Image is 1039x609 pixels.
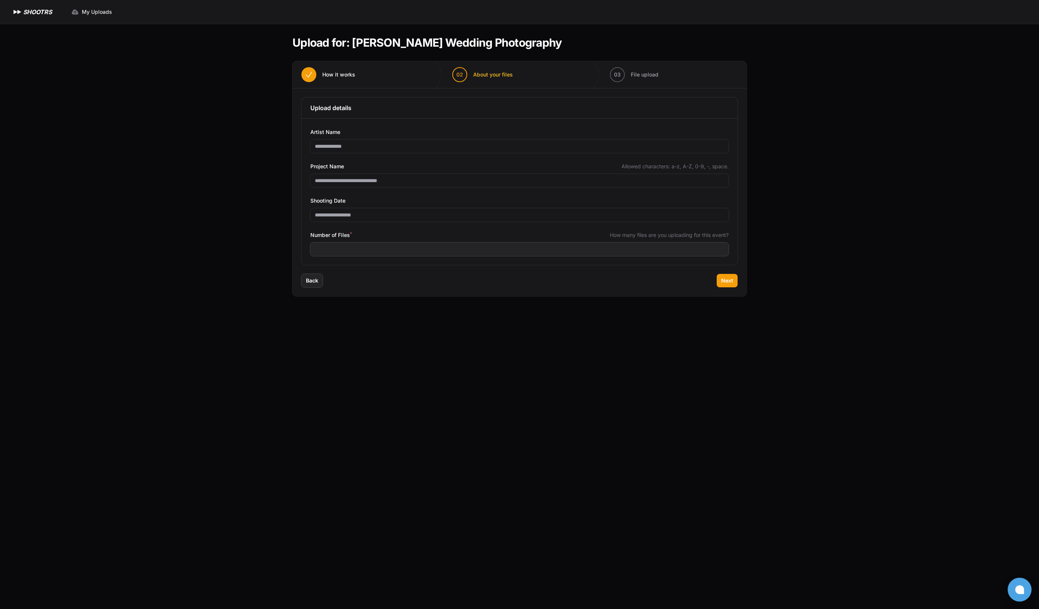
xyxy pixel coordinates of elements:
[610,231,729,239] span: How many files are you uploading for this event?
[310,103,729,112] h3: Upload details
[310,231,352,240] span: Number of Files
[310,162,344,171] span: Project Name
[67,5,117,19] a: My Uploads
[601,61,667,88] button: 03 File upload
[310,196,345,205] span: Shooting Date
[717,274,738,287] button: Next
[82,8,112,16] span: My Uploads
[631,71,658,78] span: File upload
[292,61,364,88] button: How it works
[310,128,340,137] span: Artist Name
[473,71,513,78] span: About your files
[1008,578,1032,602] button: Open chat window
[292,36,562,49] h1: Upload for: [PERSON_NAME] Wedding Photography
[306,277,318,284] span: Back
[456,71,463,78] span: 02
[322,71,355,78] span: How it works
[23,7,52,16] h1: SHOOTRS
[614,71,621,78] span: 03
[12,7,23,16] img: SHOOTRS
[621,163,729,170] span: Allowed characters: a-z, A-Z, 0-9, -, space.
[301,274,323,287] button: Back
[12,7,52,16] a: SHOOTRS SHOOTRS
[721,277,733,284] span: Next
[443,61,522,88] button: 02 About your files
